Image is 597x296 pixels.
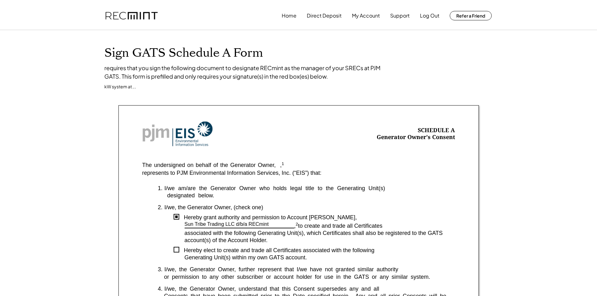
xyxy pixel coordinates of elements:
[165,266,455,273] div: I/we, the Generator Owner, further represent that I/we have not granted similar authority
[296,222,298,226] sup: 2
[158,192,455,199] div: designated below.
[282,161,284,166] sup: 1
[165,285,455,293] div: I/we, the Generator Owner, understand that this Consent supersedes any and all
[142,121,213,147] img: Screenshot%202023-10-20%20at%209.53.17%20AM.png
[158,273,455,281] div: or permission to any other subscriber or account holder for use in the GATS or any similar system.
[294,223,298,230] div: ,
[377,127,455,141] div: SCHEDULE A Generator Owner's Consent
[420,9,439,22] button: Log Out
[158,185,163,192] div: 1.
[104,64,386,80] div: requires that you sign the following document to designate RECmint as the manager of your SRECs a...
[307,9,342,22] button: Direct Deposit
[142,162,284,169] div: The undersigned on behalf of the Generator Owner, ,
[142,169,322,177] div: represents to PJM Environmental Information Services, Inc. (“EIS”) that:
[185,254,455,261] div: Generating Unit(s) within my own GATS account.
[282,9,296,22] button: Home
[450,11,492,20] button: Refer a Friend
[179,214,455,221] div: Hereby grant authority and permission to Account [PERSON_NAME],
[158,204,163,211] div: 2.
[158,266,163,273] div: 3.
[390,9,410,22] button: Support
[106,12,158,20] img: recmint-logotype%403x.png
[298,223,455,230] div: to create and trade all Certificates
[179,247,455,254] div: Hereby elect to create and trade all Certificates associated with the following
[352,9,380,22] button: My Account
[165,204,455,211] div: I/we, the Generator Owner, (check one)
[104,46,493,60] h1: Sign GATS Schedule A Form
[185,230,455,244] div: associated with the following Generating Unit(s), which Certificates shall also be registered to ...
[104,84,136,90] div: kW system at , ,
[185,221,269,228] div: Sun Tribe Trading LLC d/b/a RECmint
[158,285,163,293] div: 4.
[165,185,455,192] div: I/we am/are the Generator Owner who holds legal title to the Generating Unit(s)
